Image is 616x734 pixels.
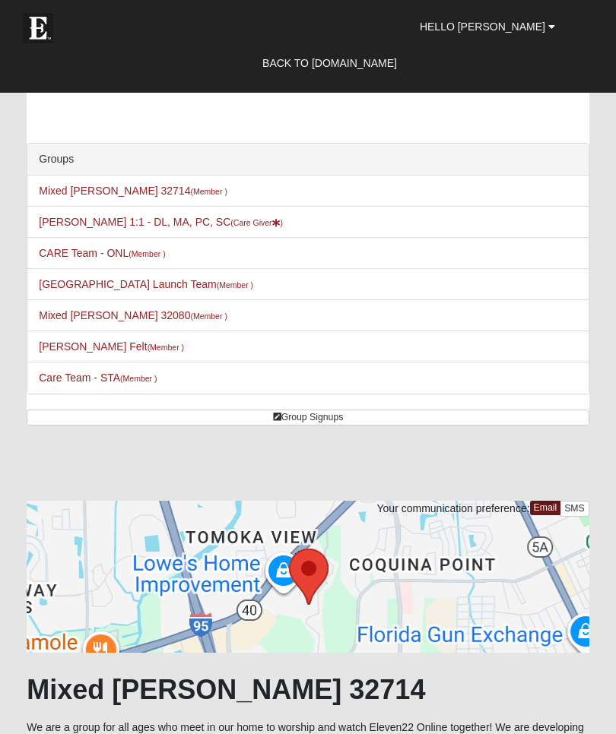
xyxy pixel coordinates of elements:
a: SMS [560,501,589,517]
a: Hello [PERSON_NAME] [408,8,567,46]
a: Group Signups [27,410,589,426]
img: Eleven22 logo [23,13,53,43]
small: (Care Giver ) [230,218,283,227]
a: Back to [DOMAIN_NAME] [251,44,408,82]
a: Email [530,501,561,515]
a: Mixed [PERSON_NAME] 32080(Member ) [39,309,227,321]
small: (Member ) [190,187,227,196]
a: [GEOGRAPHIC_DATA] Launch Team(Member ) [39,278,253,290]
a: Mixed [PERSON_NAME] 32714(Member ) [39,185,227,197]
span: Your communication preference: [377,502,530,514]
small: (Member ) [217,280,253,289]
small: (Member ) [190,312,227,321]
a: [PERSON_NAME] Felt(Member ) [39,340,184,353]
small: (Member ) [120,374,157,383]
span: Hello [PERSON_NAME] [420,21,545,33]
small: (Member ) [129,249,165,258]
div: Groups [27,144,589,176]
a: Care Team - STA(Member ) [39,372,157,384]
small: (Member ) [148,343,184,352]
h1: Mixed [PERSON_NAME] 32714 [27,673,589,706]
a: [PERSON_NAME] 1:1 - DL, MA, PC, SC(Care Giver) [39,216,283,228]
a: CARE Team - ONL(Member ) [39,247,165,259]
